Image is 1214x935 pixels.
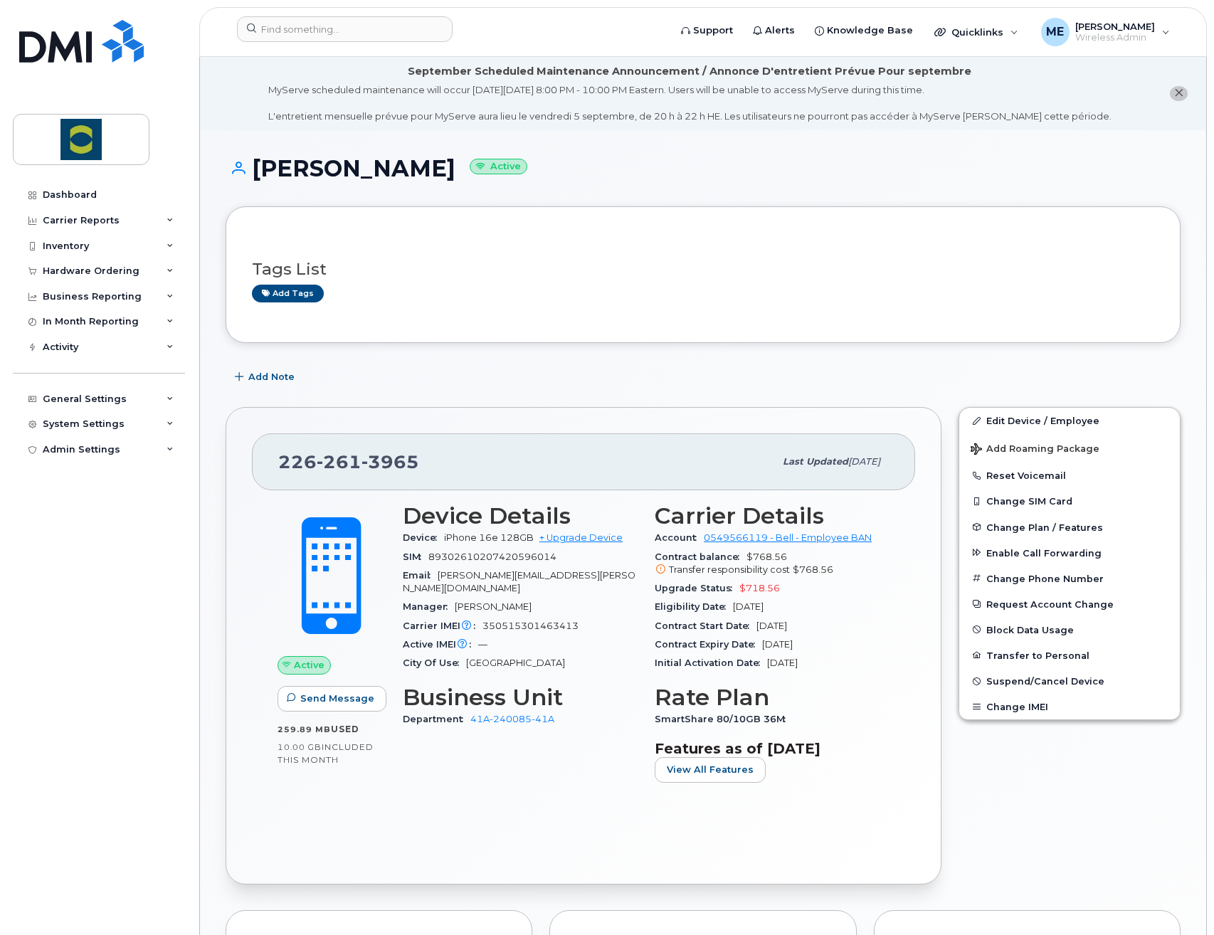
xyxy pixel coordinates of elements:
span: Add Note [248,370,295,384]
span: Active IMEI [403,639,478,650]
span: 226 [278,451,419,472]
h3: Rate Plan [655,685,890,710]
button: Transfer to Personal [959,643,1180,668]
span: SmartShare 80/10GB 36M [655,714,793,724]
span: Contract balance [655,551,746,562]
span: [DATE] [762,639,793,650]
h3: Features as of [DATE] [655,740,890,757]
span: 10.00 GB [278,742,322,752]
span: Add Roaming Package [971,443,1099,457]
span: Device [403,532,444,543]
span: [PERSON_NAME][EMAIL_ADDRESS][PERSON_NAME][DOMAIN_NAME] [403,570,635,593]
span: [DATE] [733,601,764,612]
small: Active [470,159,527,175]
span: $768.56 [793,564,833,575]
span: used [331,724,359,734]
span: 89302610207420596014 [428,551,556,562]
span: View All Features [667,763,754,776]
h3: Business Unit [403,685,638,710]
button: Suspend/Cancel Device [959,668,1180,694]
h3: Carrier Details [655,503,890,529]
button: Change SIM Card [959,488,1180,514]
span: included this month [278,741,374,765]
button: close notification [1170,86,1188,101]
span: $718.56 [739,583,780,593]
a: 41A-240085-41A [470,714,554,724]
span: Last updated [783,456,848,467]
button: Reset Voicemail [959,463,1180,488]
h1: [PERSON_NAME] [226,156,1181,181]
span: Account [655,532,704,543]
button: View All Features [655,757,766,783]
div: September Scheduled Maintenance Announcement / Annonce D'entretient Prévue Pour septembre [408,64,971,79]
button: Enable Call Forwarding [959,540,1180,566]
span: 259.89 MB [278,724,331,734]
button: Change Plan / Features [959,514,1180,540]
span: [PERSON_NAME] [455,601,532,612]
span: 261 [317,451,361,472]
span: City Of Use [403,657,466,668]
span: Upgrade Status [655,583,739,593]
a: Add tags [252,285,324,302]
span: — [478,639,487,650]
button: Send Message [278,686,386,712]
span: [DATE] [756,620,787,631]
span: iPhone 16e 128GB [444,532,534,543]
span: Change Plan / Features [986,522,1103,532]
span: 3965 [361,451,419,472]
span: [GEOGRAPHIC_DATA] [466,657,565,668]
span: [DATE] [848,456,880,467]
a: + Upgrade Device [539,532,623,543]
a: Edit Device / Employee [959,408,1180,433]
h3: Tags List [252,260,1154,278]
span: Active [294,658,324,672]
button: Change Phone Number [959,566,1180,591]
span: Suspend/Cancel Device [986,676,1104,687]
span: Email [403,570,438,581]
span: Department [403,714,470,724]
span: Send Message [300,692,374,705]
button: Change IMEI [959,694,1180,719]
span: [DATE] [767,657,798,668]
span: $768.56 [655,551,890,577]
span: SIM [403,551,428,562]
a: 0549566119 - Bell - Employee BAN [704,532,872,543]
span: Manager [403,601,455,612]
button: Request Account Change [959,591,1180,617]
button: Add Note [226,364,307,390]
button: Block Data Usage [959,617,1180,643]
span: Enable Call Forwarding [986,547,1102,558]
span: 350515301463413 [482,620,579,631]
span: Initial Activation Date [655,657,767,668]
span: Transfer responsibility cost [669,564,790,575]
h3: Device Details [403,503,638,529]
div: MyServe scheduled maintenance will occur [DATE][DATE] 8:00 PM - 10:00 PM Eastern. Users will be u... [268,83,1112,123]
span: Eligibility Date [655,601,733,612]
span: Contract Start Date [655,620,756,631]
span: Carrier IMEI [403,620,482,631]
span: Contract Expiry Date [655,639,762,650]
button: Add Roaming Package [959,433,1180,463]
